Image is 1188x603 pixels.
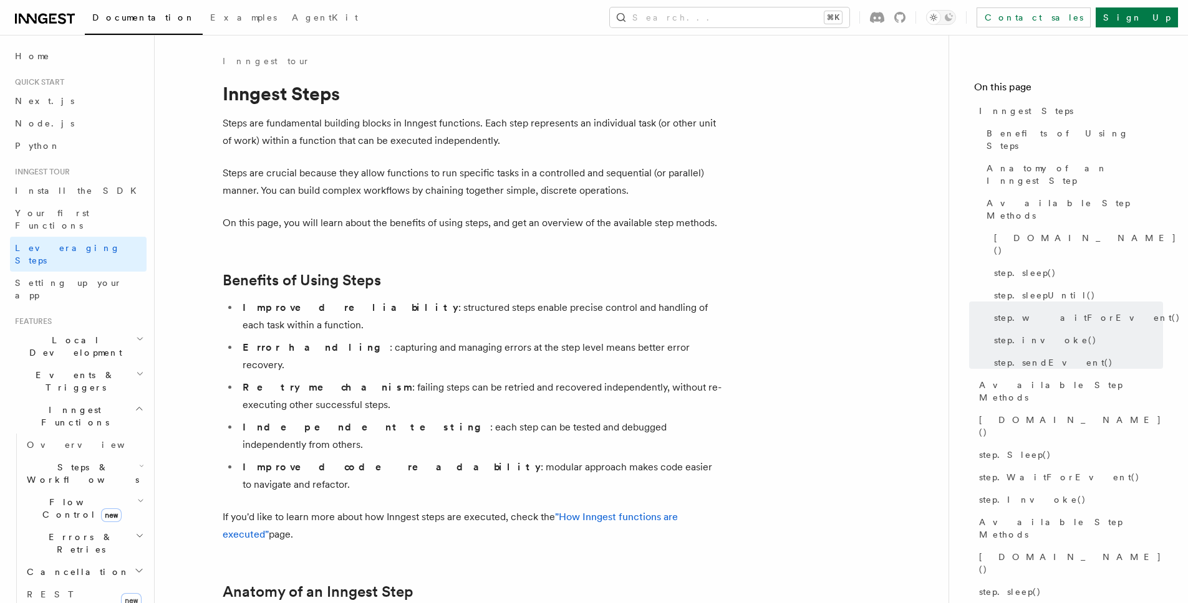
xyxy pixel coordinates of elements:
a: Sign Up [1096,7,1178,27]
li: : modular approach makes code easier to navigate and refactor. [239,458,722,493]
a: Documentation [85,4,203,35]
strong: Improved code readability [243,461,541,473]
a: Leveraging Steps [10,237,147,272]
a: Setting up your app [10,272,147,306]
p: On this page, you will learn about the benefits of using steps, and get an overview of the availa... [223,214,722,232]
span: Overview [27,440,155,450]
span: step.invoke() [994,334,1097,346]
li: : each step can be tested and debugged independently from others. [239,419,722,453]
span: Your first Functions [15,208,89,230]
a: step.invoke() [989,329,1163,351]
a: Available Step Methods [974,374,1163,409]
button: Local Development [10,329,147,364]
span: Benefits of Using Steps [987,127,1163,152]
button: Cancellation [22,561,147,583]
a: step.sleep() [989,262,1163,284]
a: step.WaitForEvent() [974,466,1163,488]
li: : capturing and managing errors at the step level means better error recovery. [239,339,722,374]
a: step.Sleep() [974,444,1163,466]
strong: Error handling [243,341,390,353]
span: Install the SDK [15,186,144,196]
span: Available Step Methods [987,197,1163,222]
span: step.sleepUntil() [994,289,1096,301]
span: Features [10,316,52,326]
a: Examples [203,4,284,34]
span: Events & Triggers [10,369,136,394]
li: : structured steps enable precise control and handling of each task within a function. [239,299,722,334]
span: Setting up your app [15,278,122,300]
a: Benefits of Using Steps [223,272,381,289]
a: [DOMAIN_NAME]() [974,546,1163,581]
span: Examples [210,12,277,22]
h4: On this page [974,80,1163,100]
button: Errors & Retries [22,526,147,561]
span: [DOMAIN_NAME]() [979,551,1163,576]
span: Documentation [92,12,195,22]
a: Overview [22,434,147,456]
a: Contact sales [977,7,1091,27]
button: Steps & Workflows [22,456,147,491]
h1: Inngest Steps [223,82,722,105]
span: Available Step Methods [979,379,1163,404]
a: Available Step Methods [982,192,1163,227]
span: [DOMAIN_NAME]() [979,414,1163,439]
p: Steps are fundamental building blocks in Inngest functions. Each step represents an individual ta... [223,115,722,150]
span: Errors & Retries [22,531,135,556]
span: step.sleep() [979,586,1041,598]
a: Anatomy of an Inngest Step [223,583,413,601]
button: Toggle dark mode [926,10,956,25]
span: new [101,508,122,522]
p: Steps are crucial because they allow functions to run specific tasks in a controlled and sequenti... [223,164,722,199]
span: Inngest Functions [10,404,135,429]
a: Inngest Steps [974,100,1163,122]
span: [DOMAIN_NAME]() [994,232,1177,257]
span: Home [15,50,50,62]
button: Flow Controlnew [22,491,147,526]
button: Events & Triggers [10,364,147,399]
span: Inngest tour [10,167,70,177]
a: step.waitForEvent() [989,306,1163,329]
span: Available Step Methods [979,516,1163,541]
li: : failing steps can be retried and recovered independently, without re-executing other successful... [239,379,722,414]
span: Cancellation [22,566,130,578]
a: step.sleepUntil() [989,284,1163,306]
a: step.sendEvent() [989,351,1163,374]
span: Anatomy of an Inngest Step [987,162,1163,187]
span: step.WaitForEvent() [979,471,1140,483]
button: Search...⌘K [610,7,849,27]
a: AgentKit [284,4,365,34]
a: step.sleep() [974,581,1163,603]
span: step.sendEvent() [994,356,1113,369]
span: AgentKit [292,12,358,22]
strong: Retry mechanism [243,381,412,393]
a: Node.js [10,112,147,135]
span: step.Sleep() [979,449,1051,461]
span: Node.js [15,118,74,128]
a: [DOMAIN_NAME]() [989,227,1163,262]
span: Flow Control [22,496,137,521]
span: Leveraging Steps [15,243,120,265]
span: step.Invoke() [979,493,1086,506]
span: Quick start [10,77,64,87]
kbd: ⌘K [824,11,842,24]
a: Benefits of Using Steps [982,122,1163,157]
button: Inngest Functions [10,399,147,434]
span: Inngest Steps [979,105,1073,117]
a: Inngest tour [223,55,310,67]
a: Available Step Methods [974,511,1163,546]
a: Your first Functions [10,202,147,237]
span: Next.js [15,96,74,106]
a: Install the SDK [10,179,147,202]
a: Home [10,45,147,67]
a: step.Invoke() [974,488,1163,511]
a: [DOMAIN_NAME]() [974,409,1163,444]
strong: Independent testing [243,421,490,433]
span: step.sleep() [994,267,1056,279]
span: step.waitForEvent() [994,311,1181,324]
strong: Improved reliability [243,301,458,313]
a: Anatomy of an Inngest Step [982,157,1163,192]
p: If you'd like to learn more about how Inngest steps are executed, check the page. [223,508,722,543]
a: Python [10,135,147,157]
span: Local Development [10,334,136,359]
a: Next.js [10,90,147,112]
